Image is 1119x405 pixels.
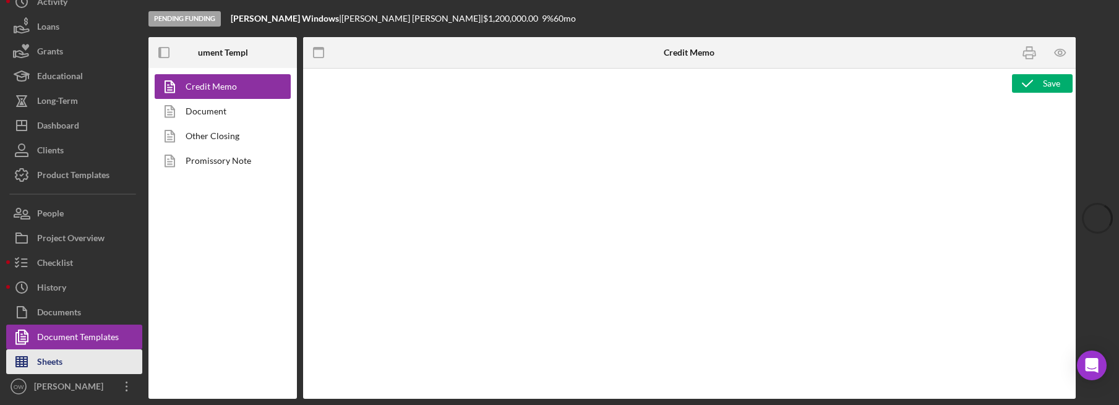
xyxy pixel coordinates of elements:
button: Loans [6,14,142,39]
div: [PERSON_NAME] [PERSON_NAME] | [341,14,483,23]
button: Sheets [6,349,142,374]
b: [PERSON_NAME] Windows [231,13,339,23]
div: Open Intercom Messenger [1077,351,1107,380]
button: OW[PERSON_NAME] [6,374,142,399]
button: Grants [6,39,142,64]
button: Save [1012,74,1073,93]
button: Educational [6,64,142,88]
div: | [231,14,341,23]
a: Promissory Note [155,148,285,173]
button: Document Templates [6,325,142,349]
a: Credit Memo [155,74,285,99]
button: Long-Term [6,88,142,113]
div: $1,200,000.00 [483,14,542,23]
div: 60 mo [554,14,576,23]
div: Save [1043,74,1060,93]
button: Dashboard [6,113,142,138]
button: Project Overview [6,226,142,250]
b: Document Templates [182,48,264,58]
button: Clients [6,138,142,163]
a: Other Closing [155,124,285,148]
div: Dashboard [37,113,79,141]
div: 9 % [542,14,554,23]
div: Product Templates [37,163,109,190]
div: Educational [37,64,83,92]
button: Documents [6,300,142,325]
text: OW [14,383,24,390]
button: Product Templates [6,163,142,187]
div: People [37,201,64,229]
div: History [37,275,66,303]
div: Documents [37,300,81,328]
div: Project Overview [37,226,105,254]
div: Document Templates [37,325,119,352]
button: History [6,275,142,300]
div: Pending Funding [148,11,221,27]
b: Credit Memo [664,48,714,58]
div: Sheets [37,349,62,377]
div: Long-Term [37,88,78,116]
div: [PERSON_NAME] [31,374,111,402]
a: Document [155,99,285,124]
button: People [6,201,142,226]
div: Grants [37,39,63,67]
div: Clients [37,138,64,166]
div: Loans [37,14,59,42]
button: Checklist [6,250,142,275]
div: Checklist [37,250,73,278]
